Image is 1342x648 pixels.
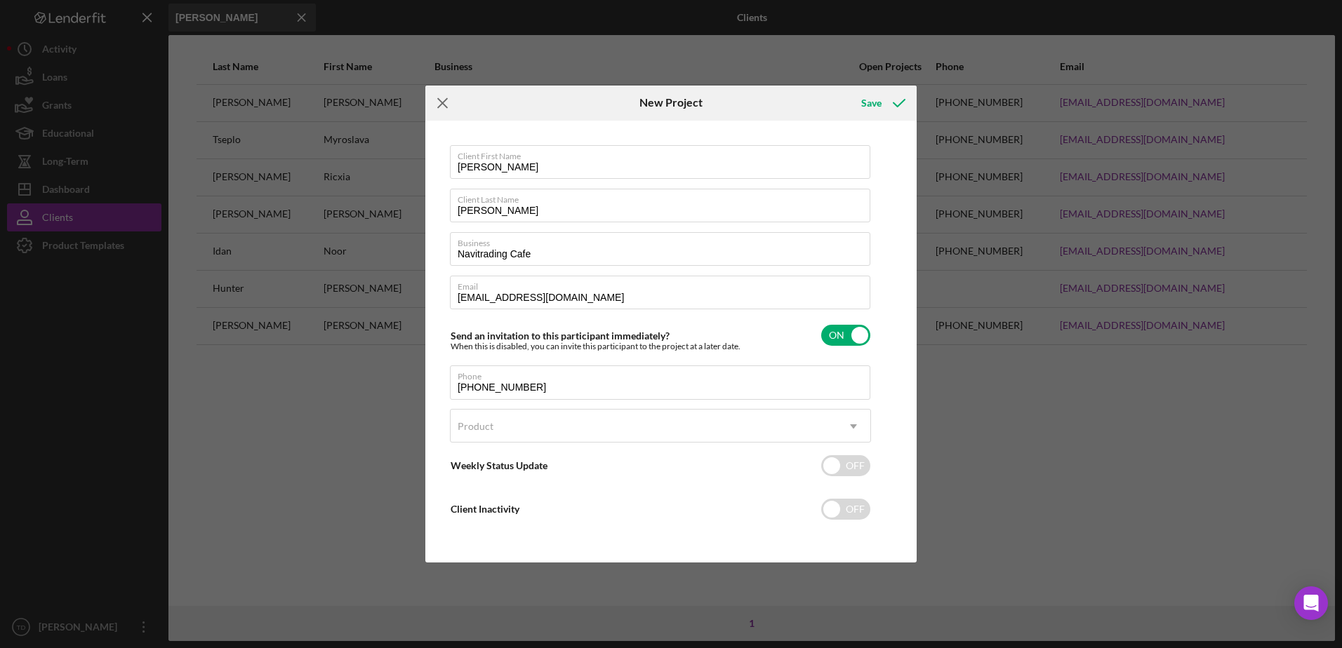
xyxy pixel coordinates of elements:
[458,189,870,205] label: Client Last Name
[458,146,870,161] label: Client First Name
[861,89,882,117] div: Save
[451,503,519,515] label: Client Inactivity
[451,330,670,342] label: Send an invitation to this participant immediately?
[458,421,493,432] div: Product
[451,342,740,351] div: When this is disabled, you can invite this participant to the project at a later date.
[458,233,870,248] label: Business
[451,459,547,471] label: Weekly Status Update
[458,276,870,292] label: Email
[458,366,870,382] label: Phone
[639,96,703,109] h6: New Project
[1294,586,1328,620] div: Open Intercom Messenger
[847,89,917,117] button: Save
